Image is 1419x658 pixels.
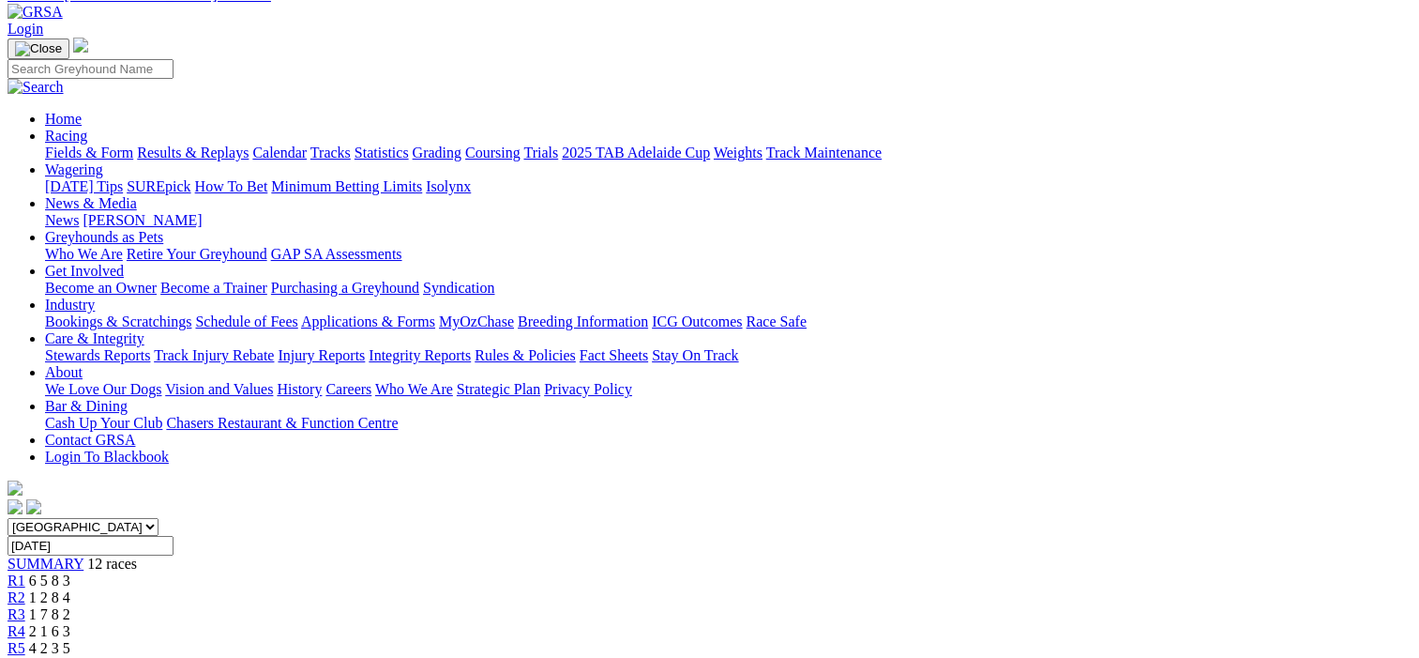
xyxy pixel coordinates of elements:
[15,41,62,56] img: Close
[45,212,79,228] a: News
[271,178,422,194] a: Minimum Betting Limits
[375,381,453,397] a: Who We Are
[45,246,1411,263] div: Greyhounds as Pets
[271,246,402,262] a: GAP SA Assessments
[29,573,70,589] span: 6 5 8 3
[475,347,576,363] a: Rules & Policies
[45,364,83,380] a: About
[29,589,70,605] span: 1 2 8 4
[45,314,191,329] a: Bookings & Scratchings
[746,314,806,329] a: Race Safe
[165,381,273,397] a: Vision and Values
[45,398,128,414] a: Bar & Dining
[310,145,351,161] a: Tracks
[8,38,69,59] button: Toggle navigation
[544,381,632,397] a: Privacy Policy
[26,499,41,514] img: twitter.svg
[45,297,95,313] a: Industry
[518,314,648,329] a: Breeding Information
[45,381,1411,398] div: About
[714,145,762,161] a: Weights
[423,280,494,296] a: Syndication
[45,347,150,363] a: Stewards Reports
[766,145,882,161] a: Track Maintenance
[29,640,70,656] span: 4 2 3 5
[652,347,738,363] a: Stay On Track
[8,79,64,96] img: Search
[465,145,521,161] a: Coursing
[8,606,25,622] a: R3
[271,280,419,296] a: Purchasing a Greyhound
[369,347,471,363] a: Integrity Reports
[426,178,471,194] a: Isolynx
[8,59,174,79] input: Search
[45,145,133,161] a: Fields & Form
[127,178,190,194] a: SUREpick
[45,449,169,465] a: Login To Blackbook
[45,128,87,144] a: Racing
[8,556,83,572] a: SUMMARY
[45,280,157,296] a: Become an Owner
[252,145,307,161] a: Calendar
[301,314,435,329] a: Applications & Forms
[8,623,25,639] a: R4
[87,556,137,572] span: 12 races
[45,145,1411,161] div: Racing
[562,145,710,161] a: 2025 TAB Adelaide Cup
[45,161,103,177] a: Wagering
[45,263,124,279] a: Get Involved
[137,145,249,161] a: Results & Replays
[160,280,267,296] a: Become a Trainer
[8,573,25,589] a: R1
[325,381,371,397] a: Careers
[45,330,144,346] a: Care & Integrity
[45,314,1411,330] div: Industry
[45,229,163,245] a: Greyhounds as Pets
[45,178,1411,195] div: Wagering
[8,499,23,514] img: facebook.svg
[29,606,70,622] span: 1 7 8 2
[8,21,43,37] a: Login
[580,347,648,363] a: Fact Sheets
[45,432,135,448] a: Contact GRSA
[457,381,540,397] a: Strategic Plan
[127,246,267,262] a: Retire Your Greyhound
[45,415,1411,432] div: Bar & Dining
[45,246,123,262] a: Who We Are
[45,381,161,397] a: We Love Our Dogs
[8,640,25,656] a: R5
[45,212,1411,229] div: News & Media
[8,589,25,605] a: R2
[45,347,1411,364] div: Care & Integrity
[45,178,123,194] a: [DATE] Tips
[652,314,742,329] a: ICG Outcomes
[413,145,461,161] a: Grading
[195,314,297,329] a: Schedule of Fees
[8,536,174,556] input: Select date
[45,195,137,211] a: News & Media
[277,381,322,397] a: History
[8,481,23,496] img: logo-grsa-white.png
[166,415,398,431] a: Chasers Restaurant & Function Centre
[195,178,268,194] a: How To Bet
[29,623,70,639] span: 2 1 6 3
[8,4,63,21] img: GRSA
[45,111,82,127] a: Home
[83,212,202,228] a: [PERSON_NAME]
[154,347,274,363] a: Track Injury Rebate
[45,280,1411,297] div: Get Involved
[278,347,365,363] a: Injury Reports
[45,415,162,431] a: Cash Up Your Club
[73,38,88,53] img: logo-grsa-white.png
[523,145,558,161] a: Trials
[439,314,514,329] a: MyOzChase
[355,145,409,161] a: Statistics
